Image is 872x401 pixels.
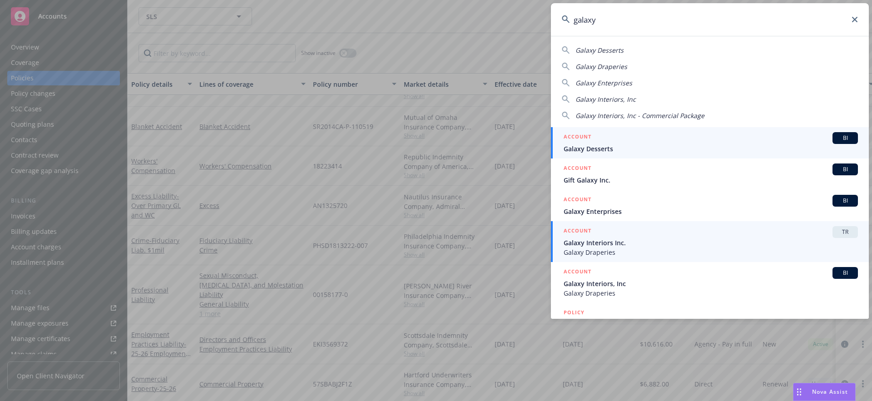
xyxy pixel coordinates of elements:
span: Galaxy Enterprises [564,207,858,216]
h5: POLICY [564,308,585,317]
a: ACCOUNTTRGalaxy Interiors Inc.Galaxy Draperies [551,221,869,262]
span: Galaxy Interiors, Inc. dba Galaxy Draperies [564,318,858,327]
h5: ACCOUNT [564,226,591,237]
a: POLICYGalaxy Interiors, Inc. dba Galaxy Draperies [551,303,869,342]
span: Galaxy Draperies [575,62,627,71]
span: Galaxy Interiors, Inc - Commercial Package [575,111,704,120]
a: ACCOUNTBIGalaxy Desserts [551,127,869,158]
a: ACCOUNTBIGalaxy Interiors, IncGalaxy Draperies [551,262,869,303]
span: BI [836,269,854,277]
span: BI [836,134,854,142]
span: Galaxy Interiors, Inc [575,95,636,104]
h5: ACCOUNT [564,195,591,206]
a: ACCOUNTBIGalaxy Enterprises [551,190,869,221]
span: BI [836,197,854,205]
span: Galaxy Draperies [564,288,858,298]
span: Galaxy Interiors Inc. [564,238,858,248]
span: TR [836,228,854,236]
span: Galaxy Desserts [575,46,624,54]
h5: ACCOUNT [564,132,591,143]
input: Search... [551,3,869,36]
button: Nova Assist [793,383,856,401]
span: Gift Galaxy Inc. [564,175,858,185]
span: Galaxy Draperies [564,248,858,257]
h5: ACCOUNT [564,163,591,174]
a: ACCOUNTBIGift Galaxy Inc. [551,158,869,190]
span: Galaxy Desserts [564,144,858,153]
span: Galaxy Enterprises [575,79,632,87]
div: Drag to move [793,383,805,401]
span: Nova Assist [812,388,848,396]
span: Galaxy Interiors, Inc [564,279,858,288]
span: BI [836,165,854,173]
h5: ACCOUNT [564,267,591,278]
